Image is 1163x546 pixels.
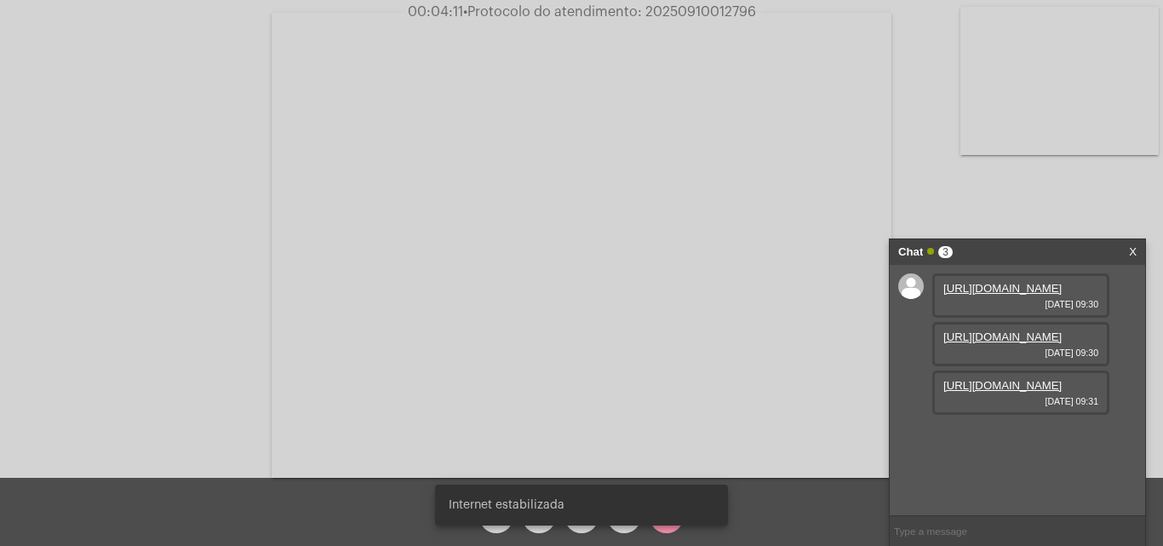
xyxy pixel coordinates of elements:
[463,5,756,19] span: Protocolo do atendimento: 20250910012796
[927,248,934,255] span: Online
[943,330,1062,343] a: [URL][DOMAIN_NAME]
[938,246,953,258] span: 3
[449,497,564,514] span: Internet estabilizada
[898,239,923,265] strong: Chat
[943,282,1062,295] a: [URL][DOMAIN_NAME]
[943,348,1098,358] span: [DATE] 09:30
[943,299,1098,309] span: [DATE] 09:30
[943,396,1098,406] span: [DATE] 09:31
[890,516,1145,546] input: Type a message
[463,5,467,19] span: •
[408,5,463,19] span: 00:04:11
[943,379,1062,392] a: [URL][DOMAIN_NAME]
[1129,239,1137,265] a: X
